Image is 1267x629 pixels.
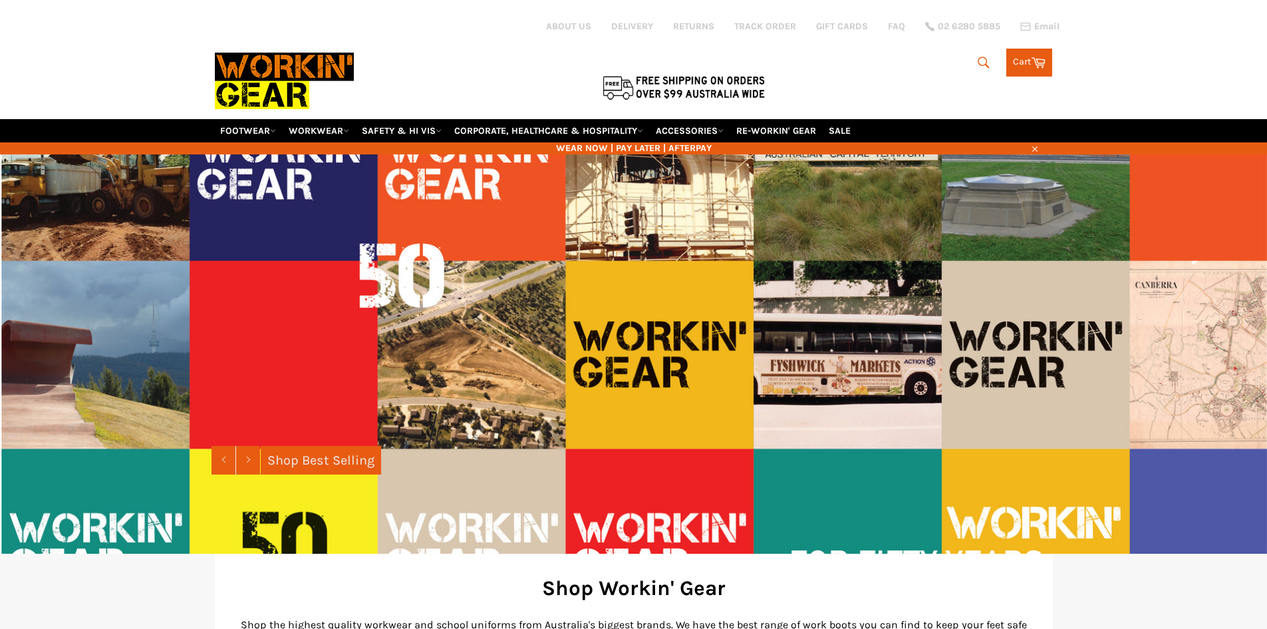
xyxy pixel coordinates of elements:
img: Flat $9.95 shipping Australia wide [601,73,767,101]
a: Email [1020,21,1059,32]
a: CORPORATE, HEALTHCARE & HOSPITALITY [449,119,648,142]
a: RE-WORKIN' GEAR [731,119,821,142]
a: SALE [823,119,856,142]
a: RETURNS [673,20,714,33]
span: WEAR NOW | PAY LATER | AFTERPAY [215,142,1053,154]
a: TRACK ORDER [734,20,796,33]
a: GIFT CARDS [816,20,868,33]
a: DELIVERY [611,20,653,33]
img: Workin Gear leaders in Workwear, Safety Boots, PPE, Uniforms. Australia's No.1 in Workwear [215,43,354,118]
span: Email [1034,22,1059,31]
a: FOOTWEAR [215,119,281,142]
h2: Shop Workin' Gear [235,574,1033,602]
a: SAFETY & HI VIS [356,119,447,142]
a: FAQ [888,20,905,33]
a: Shop Best Selling [261,446,381,475]
a: Cart [1006,49,1052,77]
a: 02 6280 5885 [925,22,1000,31]
a: WORKWEAR [283,119,354,142]
span: 02 6280 5885 [938,22,1000,31]
a: ABOUT US [546,20,591,33]
a: ACCESSORIES [650,119,729,142]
